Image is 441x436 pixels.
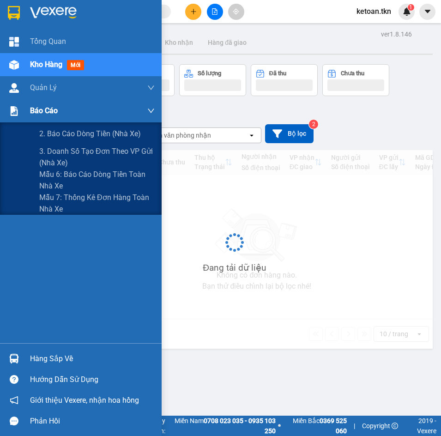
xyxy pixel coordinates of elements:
span: Giới thiệu Vexere, nhận hoa hồng [30,394,139,406]
div: Hướng dẫn sử dụng [30,373,155,387]
img: warehouse-icon [9,60,19,70]
button: aim [228,4,244,20]
span: caret-down [423,7,432,16]
span: Mẫu 6: Báo cáo dòng tiền toàn nhà xe [39,169,155,192]
span: Tổng Quan [30,36,66,47]
span: copyright [392,423,398,429]
div: Chưa thu [341,70,364,77]
button: plus [185,4,201,20]
span: 3. Doanh số tạo đơn theo VP gửi (nhà xe) [39,145,155,169]
div: Số lượng [198,70,221,77]
sup: 1 [408,4,414,11]
span: Báo cáo [30,105,58,116]
div: Phản hồi [30,414,155,428]
span: down [147,107,155,115]
img: solution-icon [9,106,19,116]
button: caret-down [419,4,435,20]
span: message [10,417,18,425]
span: aim [233,8,239,15]
span: 1 [409,4,412,11]
span: notification [10,396,18,405]
span: ⚪️ [278,424,281,428]
span: question-circle [10,375,18,384]
button: Kho nhận [157,31,200,54]
button: Chưa thu [322,64,389,96]
div: Chọn văn phòng nhận [147,131,211,140]
div: ver 1.8.146 [381,29,412,39]
span: | [354,421,355,431]
span: down [147,84,155,91]
button: file-add [207,4,223,20]
strong: 0369 525 060 [320,417,347,435]
div: Đã thu [269,70,286,77]
span: file-add [211,8,218,15]
svg: open [248,132,255,139]
sup: 2 [309,120,318,129]
button: Bộ lọc [265,124,314,143]
span: Kho hàng [30,60,62,69]
button: Số lượng [179,64,246,96]
span: Miền Bắc [283,416,346,436]
img: dashboard-icon [9,37,19,47]
img: logo-vxr [8,6,20,20]
button: Đã thu [251,64,318,96]
img: warehouse-icon [9,354,19,363]
div: Đang tải dữ liệu [203,261,266,275]
button: Hàng đã giao [200,31,254,54]
strong: 0708 023 035 - 0935 103 250 [204,417,276,435]
img: warehouse-icon [9,83,19,93]
span: mới [67,60,84,70]
div: Hàng sắp về [30,352,155,366]
span: ketoan.tkn [349,6,399,17]
span: Miền Nam [168,416,276,436]
span: plus [190,8,197,15]
span: Quản Lý [30,82,57,93]
img: icon-new-feature [403,7,411,16]
span: Mẫu 7: Thống kê đơn hàng toàn nhà xe [39,192,155,215]
span: 2. Báo cáo dòng tiền (nhà xe) [39,128,141,139]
